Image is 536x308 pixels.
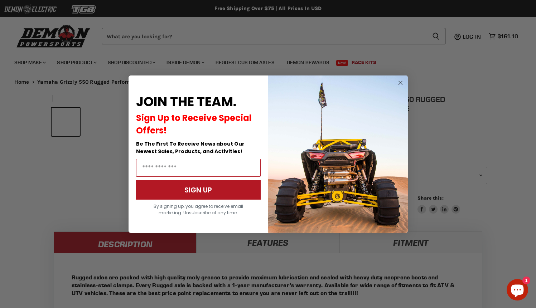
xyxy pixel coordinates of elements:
[136,112,252,136] span: Sign Up to Receive Special Offers!
[268,75,408,233] img: a9095488-b6e7-41ba-879d-588abfab540b.jpeg
[504,279,530,302] inbox-online-store-chat: Shopify online store chat
[136,140,245,155] span: Be The First To Receive News about Our Newest Sales, Products, and Activities!
[154,203,243,216] span: By signing up, you agree to receive email marketing. Unsubscribe at any time.
[136,159,261,177] input: Email Address
[396,78,405,87] button: Close dialog
[136,93,236,111] span: JOIN THE TEAM.
[136,180,261,200] button: SIGN UP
